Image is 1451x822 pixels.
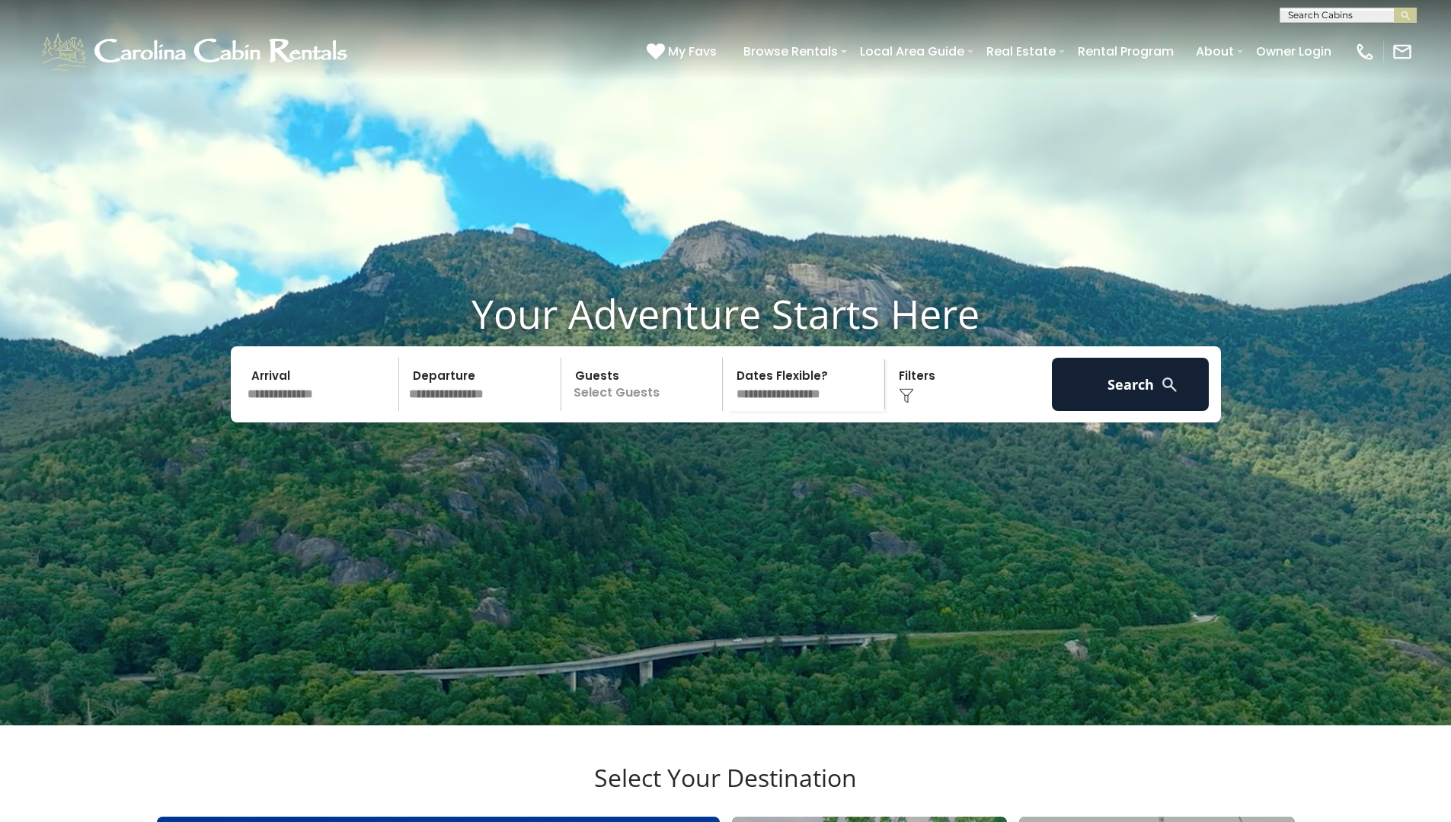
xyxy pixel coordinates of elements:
a: My Favs [647,42,721,62]
a: Rental Program [1070,38,1181,65]
button: Search [1052,358,1210,411]
span: My Favs [668,42,717,61]
img: filter--v1.png [899,388,914,403]
a: Browse Rentals [736,38,845,65]
h3: Select Your Destination [155,763,1297,817]
a: Real Estate [979,38,1063,65]
img: White-1-1-2.png [38,29,354,75]
img: phone-regular-white.png [1354,41,1376,62]
p: Select Guests [566,358,723,411]
h1: Your Adventure Starts Here [11,290,1440,337]
img: mail-regular-white.png [1392,41,1413,62]
img: search-regular-white.png [1160,375,1179,394]
a: Local Area Guide [852,38,972,65]
a: About [1188,38,1242,65]
a: Owner Login [1248,38,1339,65]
